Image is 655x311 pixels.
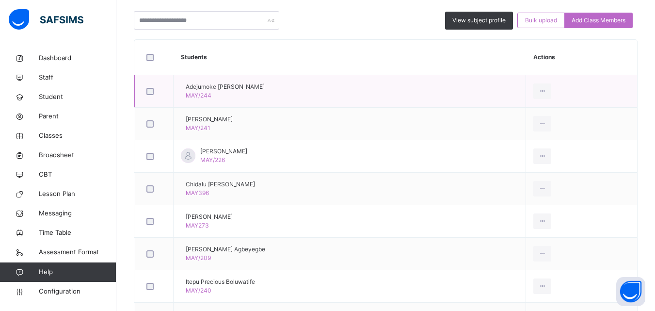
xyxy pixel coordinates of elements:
[39,189,116,199] span: Lesson Plan
[39,150,116,160] span: Broadsheet
[526,40,637,75] th: Actions
[186,245,265,254] span: [PERSON_NAME] Agbeyegbe
[39,73,116,82] span: Staff
[200,156,225,164] span: MAY/226
[186,189,209,196] span: MAY396
[174,40,526,75] th: Students
[39,247,116,257] span: Assessment Format
[39,131,116,141] span: Classes
[186,92,211,99] span: MAY/244
[186,180,255,189] span: Chidalu [PERSON_NAME]
[39,112,116,121] span: Parent
[39,53,116,63] span: Dashboard
[186,278,255,286] span: Itepu Precious Boluwatife
[39,209,116,218] span: Messaging
[39,228,116,238] span: Time Table
[186,82,265,91] span: Adejumoke [PERSON_NAME]
[186,287,211,294] span: MAY/240
[39,92,116,102] span: Student
[39,287,116,296] span: Configuration
[39,267,116,277] span: Help
[186,254,211,262] span: MAY/209
[572,16,625,25] span: Add Class Members
[200,147,247,156] span: [PERSON_NAME]
[9,9,83,30] img: safsims
[616,277,645,306] button: Open asap
[186,213,233,221] span: [PERSON_NAME]
[39,170,116,180] span: CBT
[186,222,209,229] span: MAY273
[452,16,506,25] span: View subject profile
[186,124,210,131] span: MAY/241
[186,115,233,124] span: [PERSON_NAME]
[525,16,557,25] span: Bulk upload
